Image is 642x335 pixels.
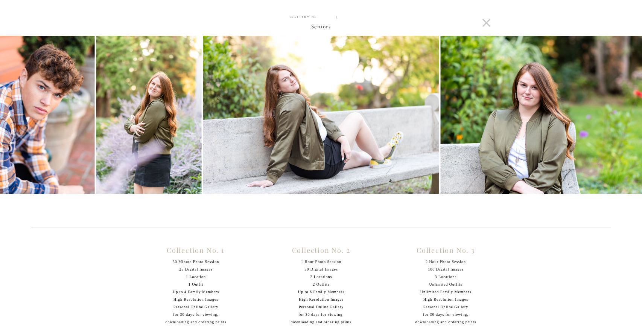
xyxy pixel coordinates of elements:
h2: Collection No. 1 [161,246,230,262]
p: 2 Hour Photo Session 100 Digital Images 3 Locations Unlimited Outfits Unlimited Family Members Hi... [410,258,481,333]
h2: Collection No. 2 [279,246,364,262]
h2: 1 [332,14,342,21]
h2: Collection No. 3 [410,246,481,262]
p: Seniors [274,21,368,34]
a: GALLERY No. [291,16,345,22]
p: 30 Minute Photo Session 25 Digital Images 1 Location 1 Outfit Up to 4 Family Members High Resolut... [162,258,230,334]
